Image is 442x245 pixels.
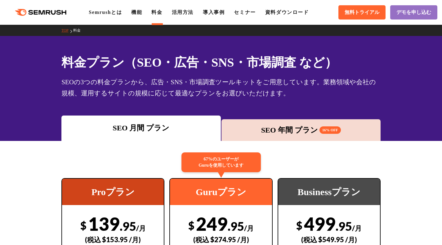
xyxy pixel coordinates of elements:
[61,28,73,33] a: TOP
[151,10,162,15] a: 料金
[65,122,217,133] div: SEO 月間 プラン
[172,10,194,15] a: 活用方法
[336,219,352,233] span: .95
[225,125,377,136] div: SEO 年間 プラン
[188,219,194,232] span: $
[396,9,431,16] span: デモを申し込む
[61,53,381,72] h1: 料金プラン（SEO・広告・SNS・市場調査 など）
[319,126,341,134] span: 16% OFF
[352,224,362,232] span: /月
[296,219,302,232] span: $
[120,219,136,233] span: .95
[228,219,244,233] span: .95
[338,5,386,20] a: 無料トライアル
[265,10,309,15] a: 資料ダウンロード
[181,152,261,172] div: 67%のユーザーが Guruを使用しています
[62,179,164,205] div: Proプラン
[345,9,379,16] span: 無料トライアル
[170,179,272,205] div: Guruプラン
[61,77,381,99] div: SEOの3つの料金プランから、広告・SNS・市場調査ツールキットをご用意しています。業務領域や会社の規模、運用するサイトの規模に応じて最適なプランをお選びいただけます。
[203,10,225,15] a: 導入事例
[390,5,437,20] a: デモを申し込む
[131,10,142,15] a: 機能
[244,224,254,232] span: /月
[80,219,87,232] span: $
[136,224,146,232] span: /月
[234,10,256,15] a: セミナー
[73,28,85,33] a: 料金
[278,179,380,205] div: Businessプラン
[89,10,122,15] a: Semrushとは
